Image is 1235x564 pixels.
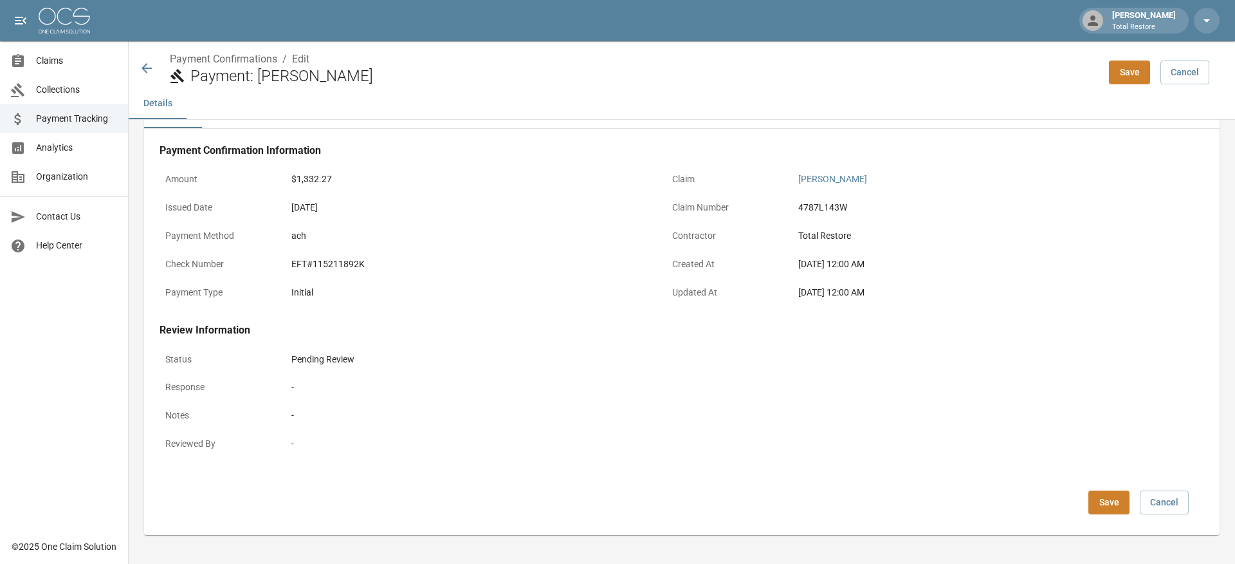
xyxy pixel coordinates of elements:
[666,223,782,249] p: Contractor
[12,540,116,553] div: © 2025 One Claim Solution
[798,201,1152,214] div: 4787L143W
[129,88,1235,119] div: anchor tabs
[160,347,275,372] p: Status
[291,437,1152,451] div: -
[291,353,1152,366] div: Pending Review
[160,252,275,277] p: Check Number
[666,252,782,277] p: Created At
[291,286,645,299] div: Initial
[170,52,1099,67] nav: breadcrumb
[291,409,1152,422] div: -
[160,324,1158,337] h4: Review Information
[160,280,275,305] p: Payment Type
[1112,22,1176,33] p: Total Restore
[798,258,1152,271] div: [DATE] 12:00 AM
[291,173,645,186] div: $1,332.27
[36,239,118,252] span: Help Center
[292,53,309,65] a: Edit
[1107,9,1181,32] div: [PERSON_NAME]
[160,223,275,249] p: Payment Method
[282,52,287,67] li: /
[170,53,277,65] a: Payment Confirmations
[1088,491,1130,514] button: Save
[666,280,782,305] p: Updated At
[291,381,1152,394] div: -
[160,195,275,220] p: Issued Date
[1160,61,1209,84] a: Cancel
[39,8,90,33] img: ocs-logo-white-transparent.png
[1140,491,1189,514] a: Cancel
[190,67,1099,86] h2: Payment: [PERSON_NAME]
[666,195,782,220] p: Claim Number
[798,229,1152,243] div: Total Restore
[666,167,782,192] p: Claim
[36,210,118,223] span: Contact Us
[160,375,275,400] p: Response
[36,112,118,126] span: Payment Tracking
[36,170,118,183] span: Organization
[36,54,118,68] span: Claims
[160,167,275,192] p: Amount
[160,403,275,428] p: Notes
[129,88,187,119] button: Details
[291,229,645,243] div: ach
[36,83,118,97] span: Collections
[798,174,867,184] a: [PERSON_NAME]
[160,431,275,456] p: Reviewed By
[291,258,645,271] div: EFT#115211892K
[291,201,645,214] div: [DATE]
[8,8,33,33] button: open drawer
[36,141,118,155] span: Analytics
[798,286,1152,299] div: [DATE] 12:00 AM
[1109,61,1150,84] button: Save
[160,144,1158,157] h4: Payment Confirmation Information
